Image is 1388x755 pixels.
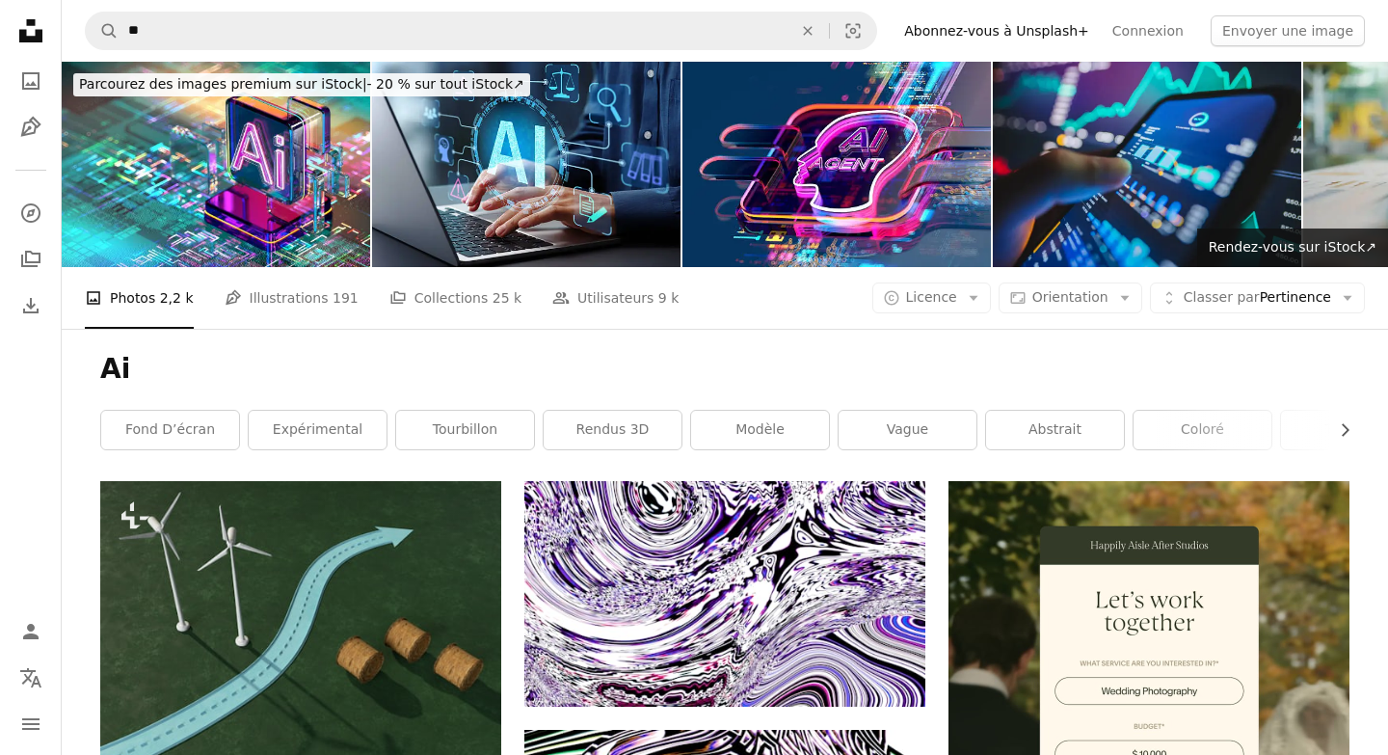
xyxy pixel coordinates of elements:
span: Classer par [1184,289,1260,305]
a: Abonnez-vous à Unsplash+ [893,15,1101,46]
button: Licence [872,283,991,313]
span: Pertinence [1184,288,1331,308]
button: Classer parPertinence [1150,283,1365,313]
button: Envoyer une image [1211,15,1365,46]
span: Licence [906,289,957,305]
span: 9 k [658,287,679,309]
a: Illustrations [12,108,50,147]
img: Motifs tourbillonnants abstraits de violet et blanc [524,481,925,707]
a: Rendez-vous sur iStock↗ [1197,229,1388,267]
a: Connexion [1101,15,1195,46]
a: Collections [12,240,50,279]
button: Effacer [787,13,829,49]
a: Historique de téléchargement [12,286,50,325]
a: fond d’écran [101,411,239,449]
span: Rendez-vous sur iStock ↗ [1209,239,1376,255]
img: Un professionnel utilisant une tablette utilise une tablette pour modéliser des graphiques affich... [993,62,1301,267]
a: Photos [12,62,50,100]
a: Rendus 3D [544,411,681,449]
a: une route traversant un parc éolien avec des balles de foin à côté [100,623,501,640]
a: expérimental [249,411,387,449]
img: Gouvernance de l’IA et utilisation réactive de l’intelligence artificielle générative. Stratégie ... [372,62,681,267]
div: - 20 % sur tout iStock ↗ [73,73,530,96]
a: Connexion / S’inscrire [12,612,50,651]
button: faire défiler la liste vers la droite [1327,411,1349,449]
a: Collections 25 k [389,267,521,329]
a: Utilisateurs 9 k [552,267,679,329]
a: Explorer [12,194,50,232]
img: Agent AI. Concepts d’apprentissage automatique. IA - Intelligence artificielle. Forme de tête sur... [682,62,991,267]
button: Menu [12,705,50,743]
button: Orientation [999,283,1142,313]
h1: Ai [100,352,1349,387]
a: tourbillon [396,411,534,449]
a: modèle [691,411,829,449]
button: Langue [12,659,50,697]
a: coloré [1134,411,1271,449]
span: 25 k [493,287,521,309]
button: Recherche de visuels [830,13,876,49]
span: Parcourez des images premium sur iStock | [79,76,367,92]
span: Orientation [1032,289,1108,305]
a: abstrait [986,411,1124,449]
span: 191 [333,287,359,309]
a: vague [839,411,976,449]
form: Rechercher des visuels sur tout le site [85,12,877,50]
button: Rechercher sur Unsplash [86,13,119,49]
a: Illustrations 191 [225,267,359,329]
a: Accueil — Unsplash [12,12,50,54]
img: Processeur abstrait numérique. IA - Concept d’intelligence artificielle et d’apprentissage automa... [62,62,370,267]
a: Parcourez des images premium sur iStock|- 20 % sur tout iStock↗ [62,62,542,108]
a: Motifs tourbillonnants abstraits de violet et blanc [524,585,925,603]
